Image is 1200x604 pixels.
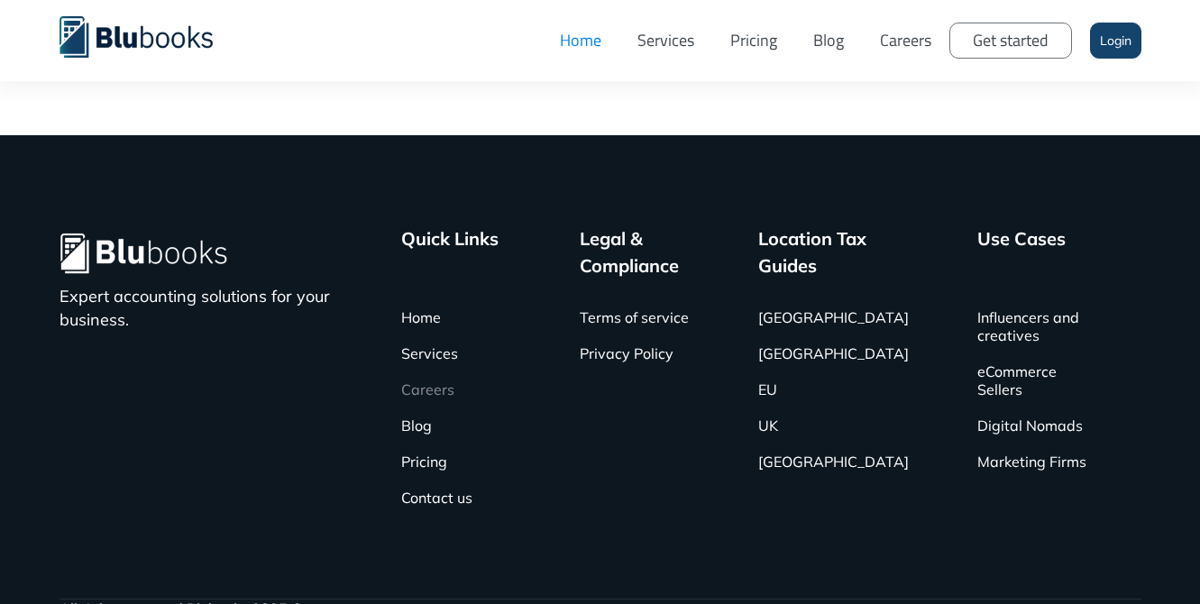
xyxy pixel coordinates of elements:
[580,225,708,279] div: Legal & Compliance
[758,371,777,407] a: EU
[401,371,454,407] a: Careers
[977,353,1087,407] a: eCommerce Sellers
[401,407,432,444] a: Blog
[758,299,909,335] a: [GEOGRAPHIC_DATA]
[401,444,447,480] a: Pricing
[401,335,458,371] a: Services
[580,335,673,371] a: Privacy Policy
[401,480,472,516] a: Contact us
[977,407,1083,444] a: Digital Nomads
[977,444,1086,480] a: Marketing Firms
[1090,23,1141,59] a: Login
[758,225,927,279] div: Location Tax Guides
[758,335,909,371] a: [GEOGRAPHIC_DATA]
[60,14,240,58] a: home
[758,407,778,444] a: UK
[949,23,1072,59] a: Get started
[758,444,909,480] a: [GEOGRAPHIC_DATA]
[60,285,352,332] p: Expert accounting solutions for your business.
[795,14,862,68] a: Blog
[977,299,1087,353] a: Influencers and creatives
[401,225,499,279] div: Quick Links ‍
[712,14,795,68] a: Pricing
[977,225,1066,279] div: Use Cases ‍
[542,14,619,68] a: Home
[862,14,949,68] a: Careers
[580,299,689,335] a: Terms of service
[619,14,712,68] a: Services
[401,299,441,335] a: Home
